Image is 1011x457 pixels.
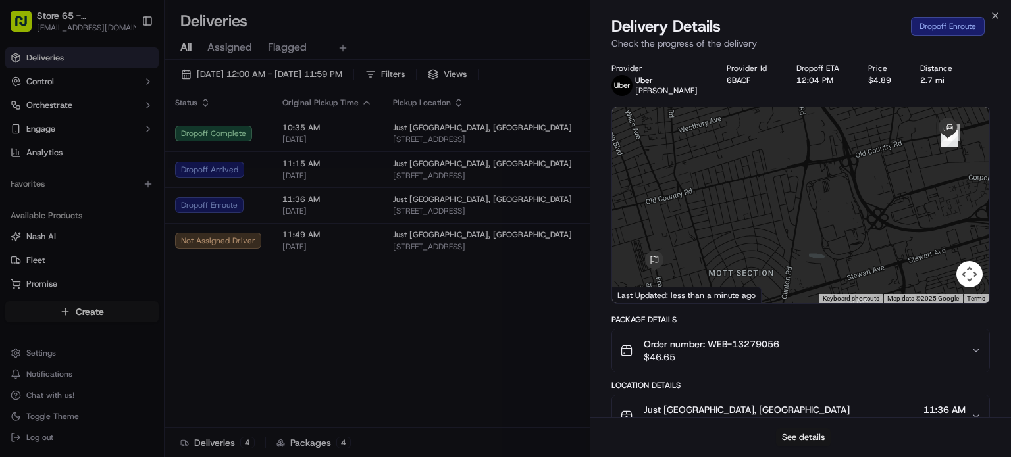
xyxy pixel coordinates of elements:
[923,416,966,429] span: [DATE]
[635,75,698,85] p: Uber
[920,75,960,85] div: 2.7 mi
[26,204,37,214] img: 1736555255976-a54dd68f-1ca7-489b-9aae-adbdc363a1c4
[611,63,706,74] div: Provider
[612,395,989,437] button: Just [GEOGRAPHIC_DATA], [GEOGRAPHIC_DATA][STREET_ADDRESS]11:36 AM[DATE]
[796,63,847,74] div: Dropoff ETA
[204,168,240,183] button: See all
[967,295,985,302] a: Terms (opens in new tab)
[118,239,145,249] span: [DATE]
[611,75,633,96] img: uber-new-logo.jpeg
[106,288,217,312] a: 💻API Documentation
[26,239,37,250] img: 1736555255976-a54dd68f-1ca7-489b-9aae-adbdc363a1c4
[823,294,879,303] button: Keyboard shortcuts
[868,63,899,74] div: Price
[644,403,850,416] span: Just [GEOGRAPHIC_DATA], [GEOGRAPHIC_DATA]
[109,203,114,214] span: •
[611,37,990,50] p: Check the progress of the delivery
[611,314,990,325] div: Package Details
[615,286,659,303] img: Google
[13,170,88,181] div: Past conversations
[59,138,181,149] div: We're available if you need us!
[13,226,34,247] img: Klarizel Pensader
[727,75,750,85] button: 6BACF
[611,16,721,37] span: Delivery Details
[26,293,101,306] span: Knowledge Base
[59,125,216,138] div: Start new chat
[41,239,109,249] span: Klarizel Pensader
[111,239,116,249] span: •
[131,325,159,335] span: Pylon
[923,403,966,416] span: 11:36 AM
[93,325,159,335] a: Powered byPylon
[956,261,983,287] button: Map camera controls
[124,293,211,306] span: API Documentation
[224,129,240,145] button: Start new chat
[41,203,107,214] span: [PERSON_NAME]
[117,203,143,214] span: [DATE]
[868,75,899,85] div: $4.89
[727,63,775,74] div: Provider Id
[612,287,762,303] div: Last Updated: less than a minute ago
[13,191,34,212] img: Liam S.
[13,12,39,39] img: Nash
[13,125,37,149] img: 1736555255976-a54dd68f-1ca7-489b-9aae-adbdc363a1c4
[635,85,698,96] span: [PERSON_NAME]
[34,84,237,98] input: Got a question? Start typing here...
[8,288,106,312] a: 📗Knowledge Base
[644,337,779,350] span: Order number: WEB-13279056
[28,125,51,149] img: 5e9a9d7314ff4150bce227a61376b483.jpg
[13,52,240,73] p: Welcome 👋
[644,416,850,429] span: [STREET_ADDRESS]
[111,295,122,305] div: 💻
[644,350,779,364] span: $46.65
[615,286,659,303] a: Open this area in Google Maps (opens a new window)
[612,329,989,372] button: Order number: WEB-13279056$46.65
[920,63,960,74] div: Distance
[796,75,847,85] div: 12:04 PM
[776,428,831,446] button: See details
[611,380,990,391] div: Location Details
[887,295,959,302] span: Map data ©2025 Google
[13,295,24,305] div: 📗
